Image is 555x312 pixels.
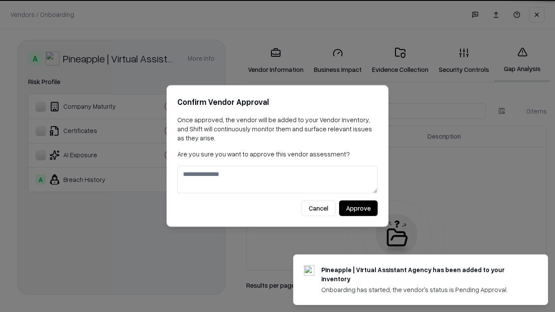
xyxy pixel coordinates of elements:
div: Onboarding has started, the vendor's status is Pending Approval. [321,285,527,294]
button: Cancel [301,201,336,216]
div: Pineapple | Virtual Assistant Agency has been added to your inventory [321,265,527,283]
h2: Confirm Vendor Approval [177,96,378,108]
p: Once approved, the vendor will be added to your Vendor Inventory, and Shift will continuously mon... [177,115,378,143]
p: Are you sure you want to approve this vendor assessment? [177,149,378,159]
img: trypineapple.com [304,265,314,276]
button: Approve [339,201,378,216]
